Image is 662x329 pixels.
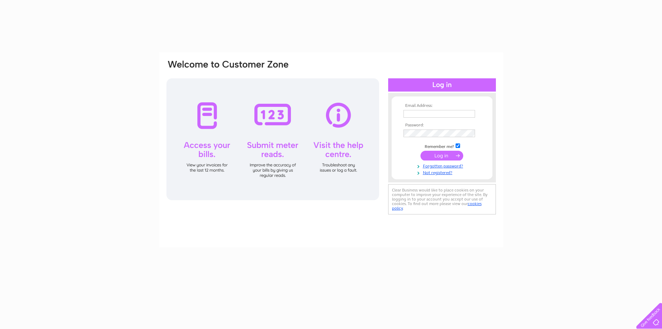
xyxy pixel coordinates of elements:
[388,184,496,214] div: Clear Business would like to place cookies on your computer to improve your experience of the sit...
[392,201,482,211] a: cookies policy
[402,123,482,128] th: Password:
[403,169,482,175] a: Not registered?
[403,162,482,169] a: Forgotten password?
[402,142,482,149] td: Remember me?
[402,103,482,108] th: Email Address:
[420,151,463,160] input: Submit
